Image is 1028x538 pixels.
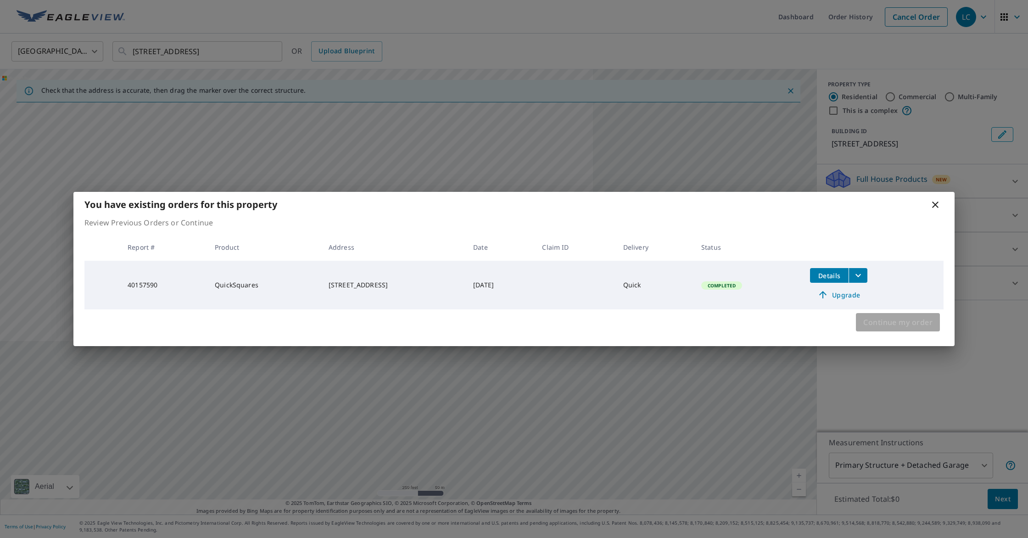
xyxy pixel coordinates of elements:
[84,198,277,211] b: You have existing orders for this property
[207,234,321,261] th: Product
[329,280,458,290] div: [STREET_ADDRESS]
[466,261,535,309] td: [DATE]
[616,234,694,261] th: Delivery
[849,268,867,283] button: filesDropdownBtn-40157590
[702,282,741,289] span: Completed
[321,234,466,261] th: Address
[466,234,535,261] th: Date
[616,261,694,309] td: Quick
[694,234,803,261] th: Status
[535,234,615,261] th: Claim ID
[120,234,207,261] th: Report #
[207,261,321,309] td: QuickSquares
[816,289,862,300] span: Upgrade
[120,261,207,309] td: 40157590
[810,268,849,283] button: detailsBtn-40157590
[856,313,940,331] button: Continue my order
[816,271,843,280] span: Details
[863,316,933,329] span: Continue my order
[84,217,944,228] p: Review Previous Orders or Continue
[810,287,867,302] a: Upgrade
